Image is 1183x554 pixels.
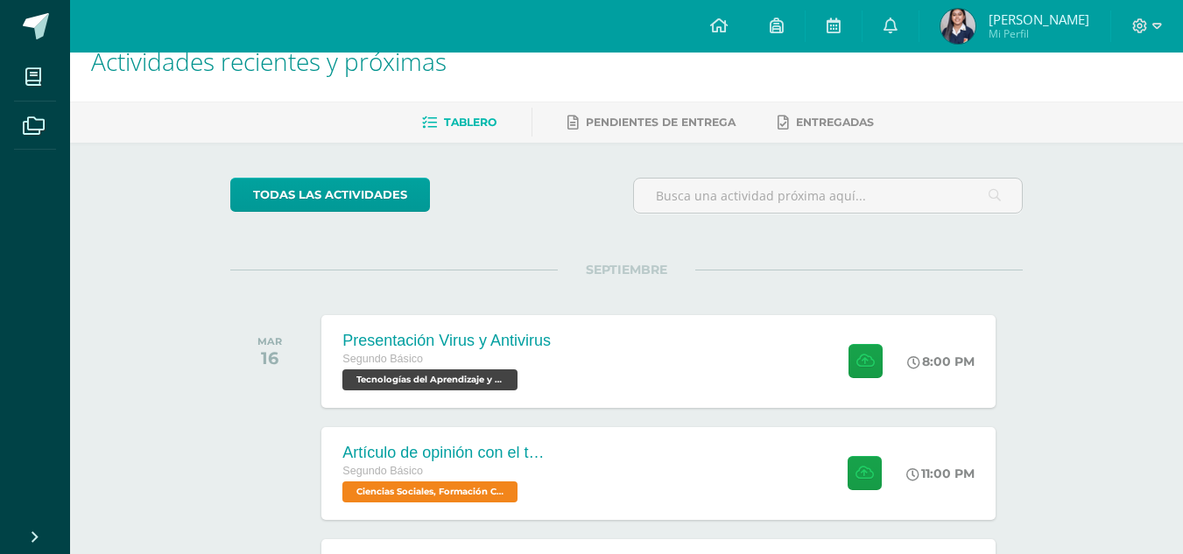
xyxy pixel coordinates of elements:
[257,335,282,347] div: MAR
[634,179,1022,213] input: Busca una actividad próxima aquí...
[989,26,1089,41] span: Mi Perfil
[906,466,975,481] div: 11:00 PM
[342,332,551,350] div: Presentación Virus y Antivirus
[567,109,736,137] a: Pendientes de entrega
[342,481,518,502] span: Ciencias Sociales, Formación Ciudadana e Interculturalidad 'A'
[586,116,736,129] span: Pendientes de entrega
[796,116,874,129] span: Entregadas
[444,116,496,129] span: Tablero
[778,109,874,137] a: Entregadas
[907,354,975,369] div: 8:00 PM
[558,262,695,277] span: SEPTIEMBRE
[91,45,447,78] span: Actividades recientes y próximas
[989,11,1089,28] span: [PERSON_NAME]
[342,444,553,462] div: Artículo de opinión con el tema "Las 2 Guatemalas"
[342,353,423,365] span: Segundo Básico
[257,347,282,368] div: 16
[342,465,423,477] span: Segundo Básico
[230,178,430,212] a: todas las Actividades
[940,9,975,44] img: 06e964e560dc42fd59541cf1d2ad55c0.png
[422,109,496,137] a: Tablero
[342,369,518,390] span: Tecnologías del Aprendizaje y la Comunicación 'A'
